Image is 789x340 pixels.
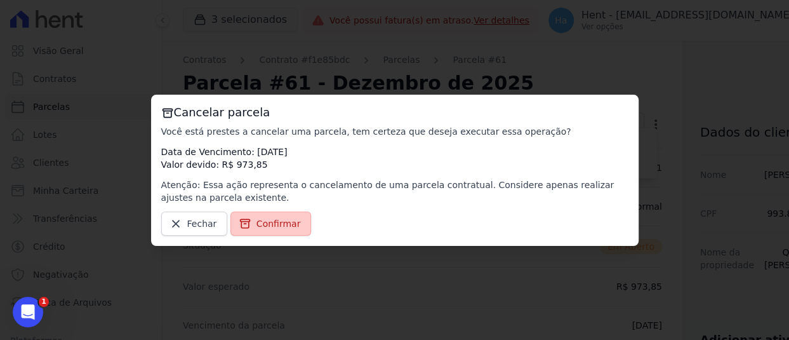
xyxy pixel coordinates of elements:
[187,217,217,230] span: Fechar
[13,297,43,327] iframe: Intercom live chat
[256,217,301,230] span: Confirmar
[161,179,628,204] p: Atenção: Essa ação representa o cancelamento de uma parcela contratual. Considere apenas realizar...
[161,105,628,120] h3: Cancelar parcela
[161,125,628,138] p: Você está prestes a cancelar uma parcela, tem certeza que deseja executar essa operação?
[161,146,628,171] p: Data de Vencimento: [DATE] Valor devido: R$ 973,85
[39,297,49,307] span: 1
[161,212,228,236] a: Fechar
[230,212,312,236] a: Confirmar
